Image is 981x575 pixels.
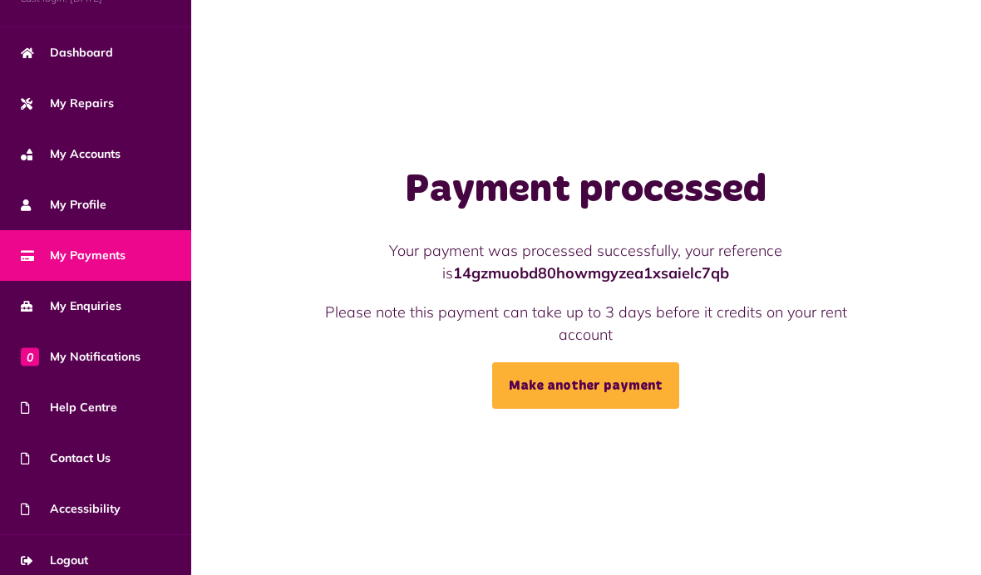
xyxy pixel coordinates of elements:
span: My Repairs [21,95,114,112]
p: Your payment was processed successfully, your reference is [318,239,853,284]
a: Make another payment [492,362,679,409]
strong: 14gzmuobd80howmgyzea1xsaielc7qb [453,263,729,283]
span: Contact Us [21,450,111,467]
span: Dashboard [21,44,113,61]
p: Please note this payment can take up to 3 days before it credits on your rent account [318,301,853,346]
span: Help Centre [21,399,117,416]
span: My Profile [21,196,106,214]
span: My Payments [21,247,126,264]
span: My Accounts [21,145,121,163]
span: Accessibility [21,500,121,518]
span: 0 [21,347,39,366]
span: My Notifications [21,348,140,366]
span: Logout [21,552,88,569]
span: My Enquiries [21,297,121,315]
h1: Payment processed [318,166,853,214]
